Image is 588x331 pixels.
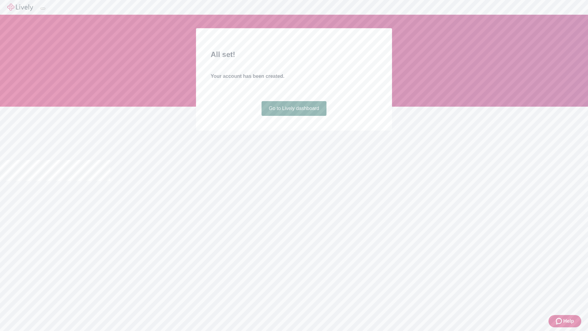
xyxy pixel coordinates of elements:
[40,8,45,10] button: Log out
[211,73,377,80] h4: Your account has been created.
[211,49,377,60] h2: All set!
[548,315,581,327] button: Zendesk support iconHelp
[556,318,563,325] svg: Zendesk support icon
[7,4,33,11] img: Lively
[563,318,574,325] span: Help
[262,101,327,116] a: Go to Lively dashboard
